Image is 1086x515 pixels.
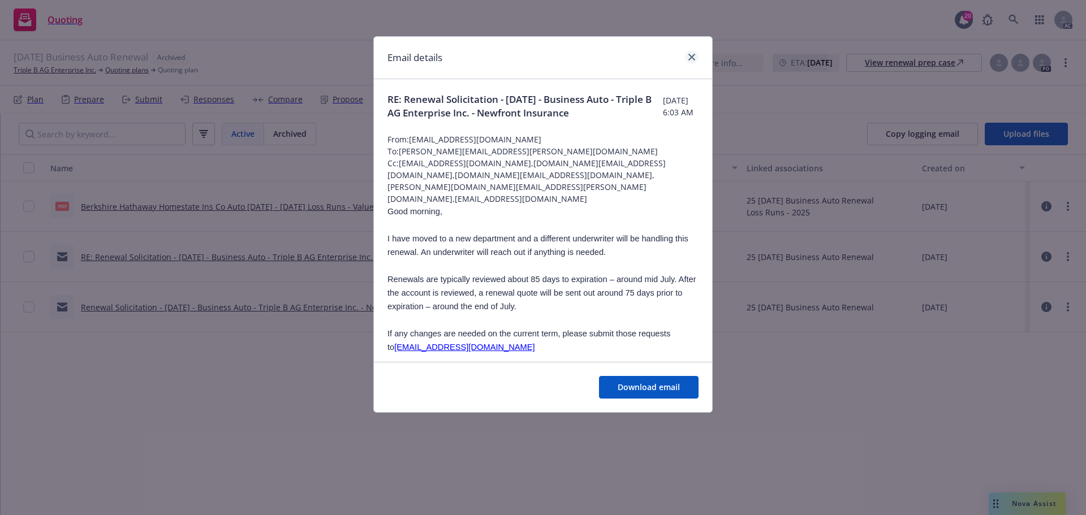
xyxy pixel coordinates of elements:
[387,145,699,157] span: To: [PERSON_NAME][EMAIL_ADDRESS][PERSON_NAME][DOMAIN_NAME]
[685,50,699,64] a: close
[599,376,699,399] button: Download email
[387,50,442,65] h1: Email details
[663,94,699,118] span: [DATE] 6:03 AM
[387,207,696,379] span: Good morning, I have moved to a new department and a different underwriter will be handling this ...
[387,157,699,205] span: Cc: [EMAIL_ADDRESS][DOMAIN_NAME],[DOMAIN_NAME][EMAIL_ADDRESS][DOMAIN_NAME],[DOMAIN_NAME][EMAIL_AD...
[387,93,663,120] span: RE: Renewal Solicitation - [DATE] - Business Auto - Triple B AG Enterprise Inc. - Newfront Insurance
[394,343,535,352] a: [EMAIL_ADDRESS][DOMAIN_NAME]
[618,382,680,392] span: Download email
[387,133,699,145] span: From: [EMAIL_ADDRESS][DOMAIN_NAME]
